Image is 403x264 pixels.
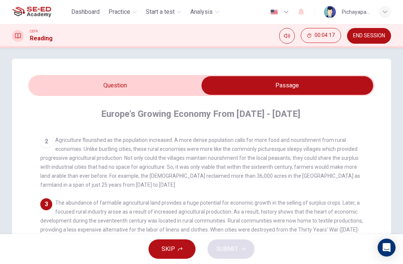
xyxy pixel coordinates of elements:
[301,28,341,44] div: Hide
[40,136,52,147] div: 2
[315,32,335,38] span: 00:04:17
[101,108,300,120] h4: Europe's Growing Economy From [DATE] - [DATE]
[30,29,38,34] span: CEFR
[71,7,100,16] span: Dashboard
[342,7,370,16] div: Pichayapa Thongtan
[190,7,213,16] span: Analysis
[187,5,222,19] button: Analysis
[40,137,360,188] span: Agriculture flourished as the population increased. A more dense population calls for more food a...
[149,239,196,259] button: SKIP
[347,28,391,44] button: END SESSION
[106,5,140,19] button: Practice
[40,200,363,251] span: The abundance of farmable agricultural land provides a huge potential for economic growth in the ...
[109,7,130,16] span: Practice
[301,28,341,43] button: 00:04:17
[30,34,53,43] h1: Reading
[12,4,68,19] a: SE-ED Academy logo
[324,6,336,18] img: Profile picture
[353,33,385,39] span: END SESSION
[162,244,175,254] span: SKIP
[146,7,175,16] span: Start a test
[269,9,279,15] img: en
[279,28,295,44] div: Mute
[68,5,103,19] button: Dashboard
[40,198,52,210] div: 3
[143,5,184,19] button: Start a test
[12,4,51,19] img: SE-ED Academy logo
[378,239,396,257] div: Open Intercom Messenger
